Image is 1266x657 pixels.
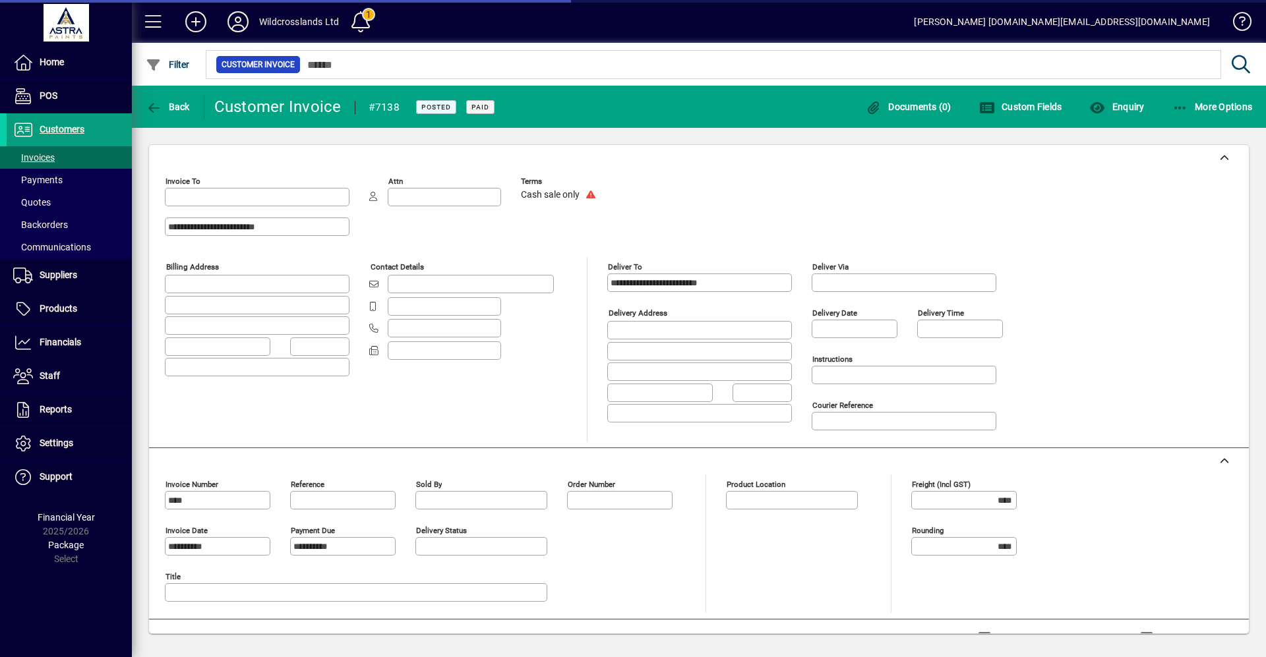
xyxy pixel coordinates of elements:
[979,101,1062,112] span: Custom Fields
[421,103,451,111] span: Posted
[918,308,964,318] mat-label: Delivery time
[7,236,132,258] a: Communications
[7,461,132,494] a: Support
[914,11,1210,32] div: [PERSON_NAME] [DOMAIN_NAME][EMAIL_ADDRESS][DOMAIN_NAME]
[132,95,204,119] app-page-header-button: Back
[1172,101,1253,112] span: More Options
[13,242,91,252] span: Communications
[291,480,324,489] mat-label: Reference
[40,370,60,381] span: Staff
[812,401,873,410] mat-label: Courier Reference
[40,471,73,482] span: Support
[521,177,600,186] span: Terms
[1089,101,1144,112] span: Enquiry
[912,526,944,535] mat-label: Rounding
[7,393,132,426] a: Reports
[13,175,63,185] span: Payments
[222,58,295,71] span: Customer Invoice
[912,480,971,489] mat-label: Freight (incl GST)
[862,95,955,119] button: Documents (0)
[217,10,259,34] button: Profile
[146,101,190,112] span: Back
[521,190,580,200] span: Cash sale only
[7,80,132,113] a: POS
[416,526,467,535] mat-label: Delivery status
[214,96,342,117] div: Customer Invoice
[1156,631,1232,644] label: Show Cost/Profit
[866,101,951,112] span: Documents (0)
[7,46,132,79] a: Home
[291,526,335,535] mat-label: Payment due
[1086,95,1147,119] button: Enquiry
[7,259,132,292] a: Suppliers
[40,124,84,134] span: Customers
[13,219,68,230] span: Backorders
[416,480,442,489] mat-label: Sold by
[7,427,132,460] a: Settings
[40,90,57,101] span: POS
[40,438,73,448] span: Settings
[7,293,132,326] a: Products
[166,526,208,535] mat-label: Invoice date
[166,177,200,186] mat-label: Invoice To
[369,97,400,118] div: #7138
[40,303,77,314] span: Products
[7,191,132,214] a: Quotes
[388,177,403,186] mat-label: Attn
[40,337,81,347] span: Financials
[608,262,642,271] mat-label: Deliver To
[48,540,84,550] span: Package
[166,572,181,581] mat-label: Title
[7,169,132,191] a: Payments
[40,270,77,280] span: Suppliers
[142,95,193,119] button: Back
[40,57,64,67] span: Home
[259,11,339,32] div: Wildcrosslands Ltd
[38,512,95,523] span: Financial Year
[812,355,853,364] mat-label: Instructions
[471,103,489,111] span: Paid
[142,53,193,76] button: Filter
[1223,3,1250,45] a: Knowledge Base
[7,146,132,169] a: Invoices
[13,152,55,163] span: Invoices
[1169,95,1256,119] button: More Options
[727,480,785,489] mat-label: Product location
[7,214,132,236] a: Backorders
[13,197,51,208] span: Quotes
[166,480,218,489] mat-label: Invoice number
[7,326,132,359] a: Financials
[40,404,72,414] span: Reports
[146,59,190,70] span: Filter
[976,95,1066,119] button: Custom Fields
[812,262,849,271] mat-label: Deliver via
[175,10,217,34] button: Add
[568,480,615,489] mat-label: Order number
[994,631,1117,644] label: Show Line Volumes/Weights
[812,308,857,318] mat-label: Delivery date
[7,360,132,393] a: Staff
